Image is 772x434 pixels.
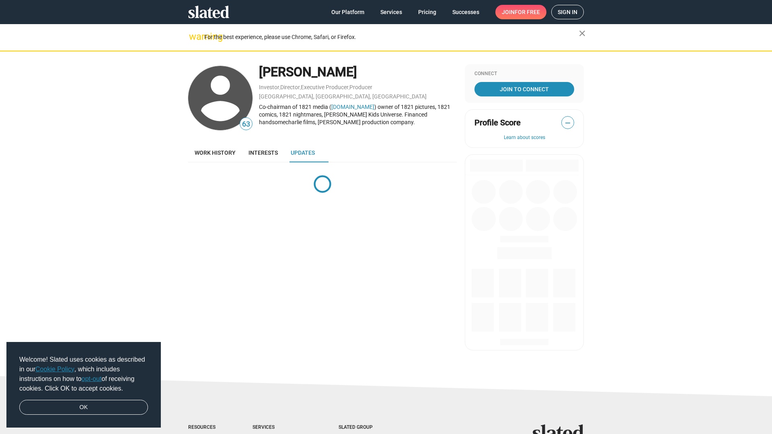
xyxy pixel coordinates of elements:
span: Profile Score [474,117,521,128]
span: , [349,86,349,90]
button: Learn about scores [474,135,574,141]
mat-icon: warning [189,32,199,41]
a: Cookie Policy [35,366,74,373]
div: Slated Group [339,424,393,431]
a: Interests [242,143,284,162]
span: Sign in [558,5,577,19]
span: Join To Connect [476,82,573,96]
a: Successes [446,5,486,19]
span: — [562,118,574,128]
div: For the best experience, please use Chrome, Safari, or Firefox. [204,32,579,43]
a: Services [374,5,409,19]
div: Resources [188,424,220,431]
span: Interests [248,149,278,156]
span: Pricing [418,5,436,19]
a: Our Platform [325,5,371,19]
span: Services [380,5,402,19]
a: Joinfor free [495,5,546,19]
span: 63 [240,119,252,130]
a: [DOMAIN_NAME] [331,104,374,110]
a: Work history [188,143,242,162]
span: Welcome! Slated uses cookies as described in our , which includes instructions on how to of recei... [19,355,148,393]
a: Sign in [551,5,584,19]
span: Our Platform [331,5,364,19]
mat-icon: close [577,29,587,38]
span: , [300,86,301,90]
a: opt-out [82,375,102,382]
a: dismiss cookie message [19,400,148,415]
div: [PERSON_NAME] [259,63,457,81]
a: Pricing [412,5,443,19]
a: Investor [259,84,279,90]
div: Co-chairman of 1821 media ( ) owner of 1821 pictures, 1821 comics, 1821 nightmares, [PERSON_NAME]... [259,103,457,126]
div: Connect [474,71,574,77]
span: , [279,86,280,90]
a: Join To Connect [474,82,574,96]
span: for free [515,5,540,19]
div: cookieconsent [6,342,161,428]
span: Work history [195,149,236,156]
span: Updates [291,149,315,156]
a: Director [280,84,300,90]
span: Join [502,5,540,19]
a: Updates [284,143,321,162]
a: Producer [349,84,372,90]
div: Services [253,424,306,431]
a: Executive Producer [301,84,349,90]
a: [GEOGRAPHIC_DATA], [GEOGRAPHIC_DATA], [GEOGRAPHIC_DATA] [259,93,427,100]
span: Successes [452,5,479,19]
